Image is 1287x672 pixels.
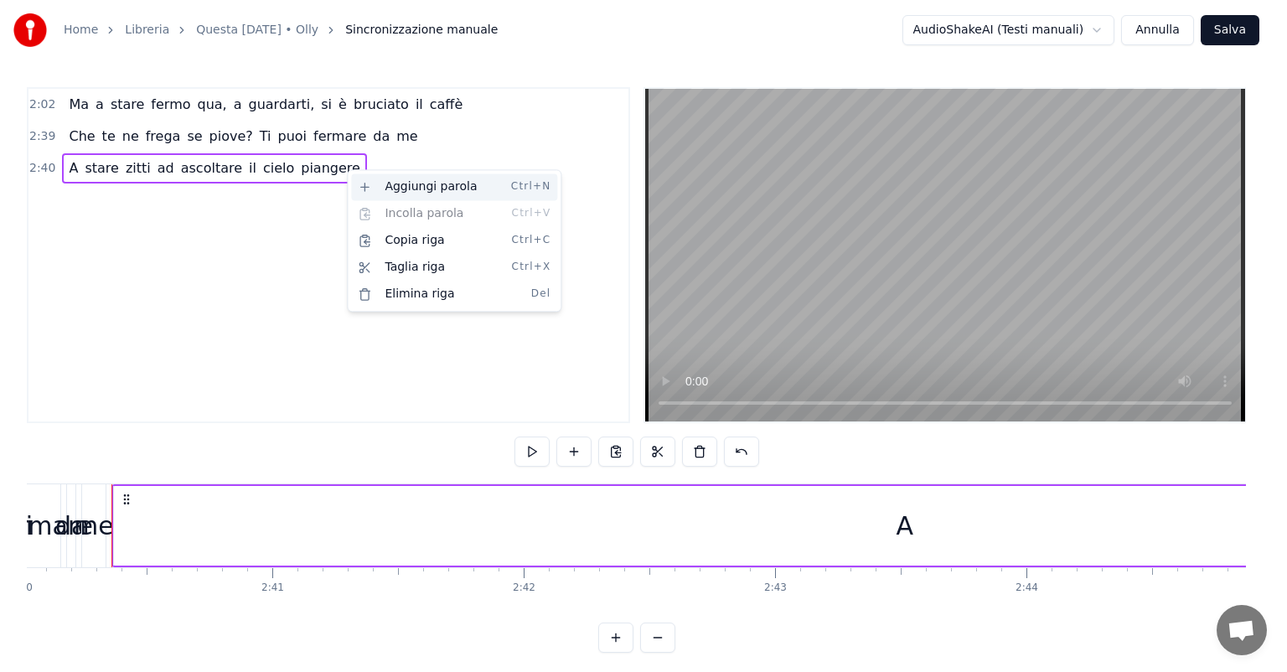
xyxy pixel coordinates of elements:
[351,173,557,200] div: Aggiungi parola
[351,254,557,281] div: Taglia riga
[511,234,550,247] span: Ctrl+C
[512,261,551,274] span: Ctrl+X
[511,180,551,194] span: Ctrl+N
[351,227,557,254] div: Copia riga
[351,281,557,308] div: Elimina riga
[531,287,551,301] span: Del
